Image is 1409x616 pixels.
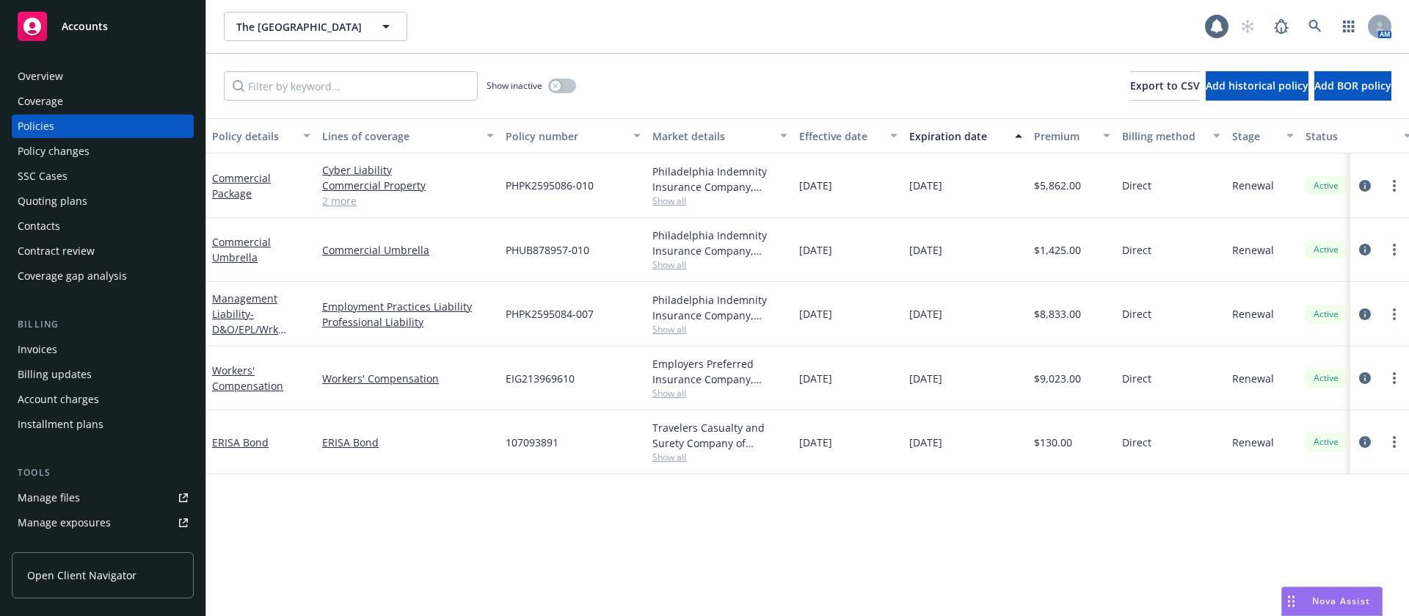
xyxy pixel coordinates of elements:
[212,128,294,144] div: Policy details
[909,306,942,322] span: [DATE]
[212,291,278,352] a: Management Liability
[1130,79,1200,93] span: Export to CSV
[1314,79,1391,93] span: Add BOR policy
[1130,71,1200,101] button: Export to CSV
[1300,12,1330,41] a: Search
[506,435,558,450] span: 107093891
[322,435,494,450] a: ERISA Bond
[1034,306,1081,322] span: $8,833.00
[1233,12,1262,41] a: Start snowing
[1122,242,1151,258] span: Direct
[652,128,771,144] div: Market details
[1282,587,1300,615] div: Drag to move
[1034,435,1072,450] span: $130.00
[652,292,787,323] div: Philadelphia Indemnity Insurance Company, [GEOGRAPHIC_DATA] Insurance Companies
[1356,433,1374,451] a: circleInformation
[903,118,1028,153] button: Expiration date
[18,65,63,88] div: Overview
[1232,178,1274,193] span: Renewal
[1034,371,1081,386] span: $9,023.00
[1312,595,1370,607] span: Nova Assist
[18,239,95,263] div: Contract review
[12,65,194,88] a: Overview
[18,90,63,113] div: Coverage
[18,164,68,188] div: SSC Cases
[487,79,542,92] span: Show inactive
[1386,241,1403,258] a: more
[793,118,903,153] button: Effective date
[322,128,478,144] div: Lines of coverage
[12,486,194,510] a: Manage files
[506,242,589,258] span: PHUB878957-010
[1334,12,1364,41] a: Switch app
[1034,242,1081,258] span: $1,425.00
[1034,178,1081,193] span: $5,862.00
[652,451,787,463] span: Show all
[206,118,316,153] button: Policy details
[322,178,494,193] a: Commercial Property
[322,371,494,386] a: Workers' Compensation
[12,239,194,263] a: Contract review
[909,371,942,386] span: [DATE]
[18,511,111,535] div: Manage exposures
[12,115,194,138] a: Policies
[1311,308,1341,321] span: Active
[652,228,787,258] div: Philadelphia Indemnity Insurance Company, [GEOGRAPHIC_DATA] Insurance Companies
[12,90,194,113] a: Coverage
[18,536,114,559] div: Manage certificates
[1386,177,1403,195] a: more
[322,299,494,314] a: Employment Practices Liability
[62,21,108,32] span: Accounts
[652,420,787,451] div: Travelers Casualty and Surety Company of America, Travelers Insurance
[506,128,625,144] div: Policy number
[1232,242,1274,258] span: Renewal
[18,115,54,138] div: Policies
[18,388,99,411] div: Account charges
[909,242,942,258] span: [DATE]
[1314,71,1391,101] button: Add BOR policy
[12,465,194,480] div: Tools
[18,363,92,386] div: Billing updates
[799,306,832,322] span: [DATE]
[1122,178,1151,193] span: Direct
[212,235,271,264] a: Commercial Umbrella
[18,413,103,436] div: Installment plans
[652,258,787,271] span: Show all
[1116,118,1226,153] button: Billing method
[799,371,832,386] span: [DATE]
[322,314,494,330] a: Professional Liability
[12,139,194,163] a: Policy changes
[18,139,90,163] div: Policy changes
[12,264,194,288] a: Coverage gap analysis
[212,435,269,449] a: ERISA Bond
[18,214,60,238] div: Contacts
[212,363,283,393] a: Workers' Compensation
[506,371,575,386] span: EIG213969610
[647,118,793,153] button: Market details
[212,307,286,352] span: - D&O/EPL/Wrk Violence
[1122,371,1151,386] span: Direct
[322,242,494,258] a: Commercial Umbrella
[18,338,57,361] div: Invoices
[652,195,787,207] span: Show all
[12,317,194,332] div: Billing
[506,306,594,322] span: PHPK2595084-007
[1386,369,1403,387] a: more
[12,413,194,436] a: Installment plans
[1122,128,1204,144] div: Billing method
[1122,306,1151,322] span: Direct
[1122,435,1151,450] span: Direct
[799,242,832,258] span: [DATE]
[12,388,194,411] a: Account charges
[224,71,478,101] input: Filter by keyword...
[18,264,127,288] div: Coverage gap analysis
[18,189,87,213] div: Quoting plans
[909,435,942,450] span: [DATE]
[799,435,832,450] span: [DATE]
[1356,305,1374,323] a: circleInformation
[1356,369,1374,387] a: circleInformation
[12,511,194,535] a: Manage exposures
[27,568,136,583] span: Open Client Navigator
[1356,241,1374,258] a: circleInformation
[799,128,881,144] div: Effective date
